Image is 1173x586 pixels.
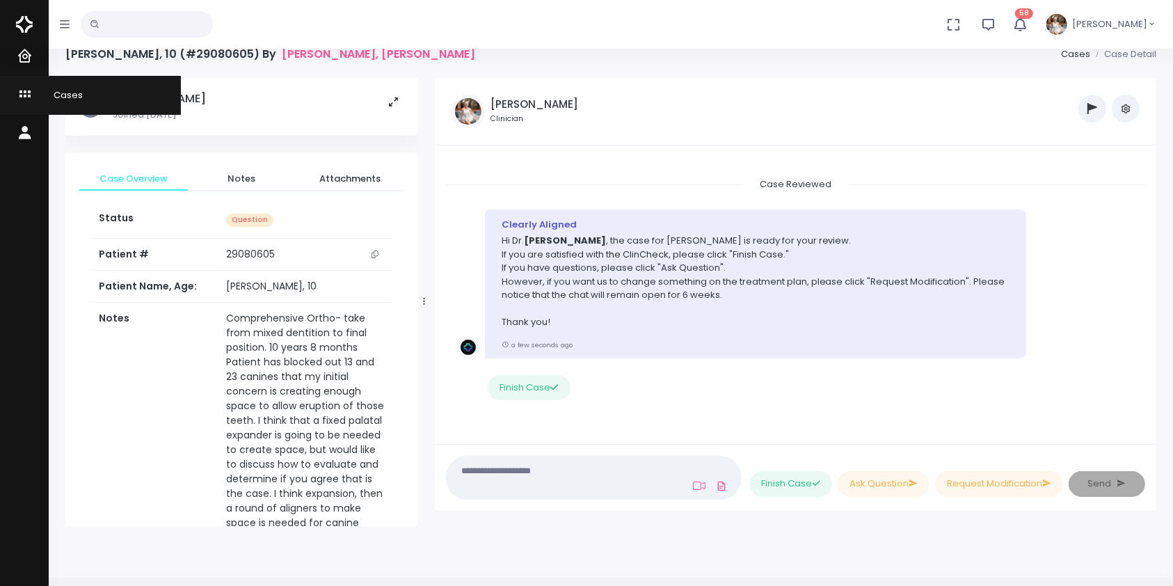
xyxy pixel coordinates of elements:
a: [PERSON_NAME], [PERSON_NAME] [282,47,475,61]
div: scrollable content [65,78,418,526]
p: Hi Dr. , the case for [PERSON_NAME] is ready for your review. If you are satisfied with the ClinC... [502,234,1010,329]
small: Clinician [490,113,578,125]
a: Add Files [714,473,731,498]
button: Request Modification [935,471,1063,497]
span: Cases [36,88,83,102]
span: Notes [199,172,285,186]
a: Cases [1061,47,1090,61]
div: Clearly Aligned [502,218,1010,232]
h4: [PERSON_NAME], 10 (#29080605) By [65,47,475,61]
span: [PERSON_NAME] [1072,17,1147,31]
span: Attachments [307,172,393,186]
li: Case Detail [1090,47,1156,61]
span: Case Reviewed [743,173,848,195]
img: Logo Horizontal [16,10,33,39]
span: Question [226,214,273,227]
th: Status [90,203,218,238]
span: 58 [1015,8,1033,19]
td: [PERSON_NAME], 10 [218,271,393,303]
td: 29080605 [218,239,393,271]
div: scrollable content [446,157,1145,431]
th: Patient # [90,238,218,271]
a: Add Loom Video [690,480,708,491]
small: a few seconds ago [502,340,573,349]
button: Ask Question [838,471,929,497]
b: [PERSON_NAME] [524,234,606,247]
button: Finish Case [750,471,832,497]
th: Patient Name, Age: [90,271,218,303]
h5: [PERSON_NAME] [490,98,578,111]
img: Header Avatar [1044,12,1069,37]
span: Case Overview [90,172,177,186]
button: Finish Case [488,375,570,401]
